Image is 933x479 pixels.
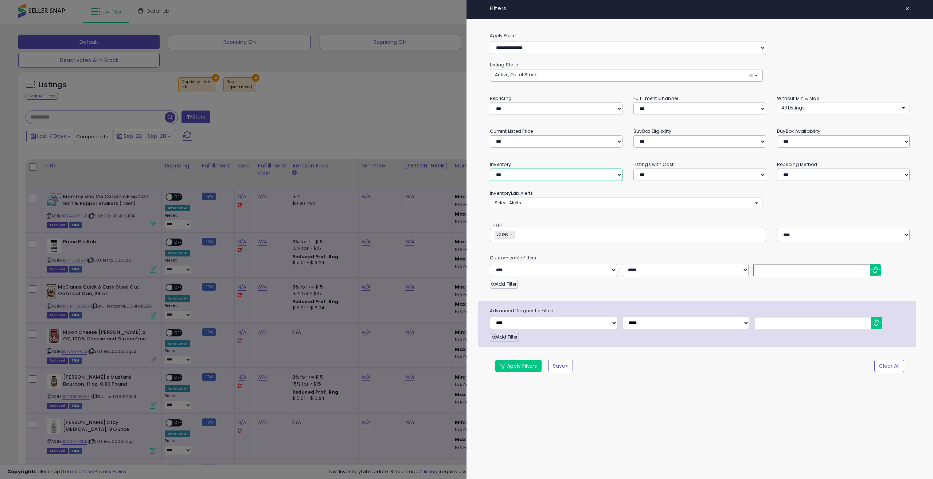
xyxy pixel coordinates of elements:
button: Active, Out of Stock × [490,69,762,81]
button: Save [548,360,573,372]
small: Fulfillment Channel [633,95,678,101]
label: Apply Preset: [484,32,915,40]
button: Select Alerts [490,197,763,208]
small: Listing State [490,62,518,68]
span: × [749,72,753,79]
span: All Listings [782,105,805,111]
small: BuyBox Availability [777,128,820,134]
small: Repricing [490,95,512,101]
a: × [510,231,514,238]
span: × [905,4,910,14]
button: Apply Filters [495,360,542,372]
button: × [902,4,913,14]
small: Tags [484,221,915,229]
small: Repricing Method [777,161,817,167]
button: Add Filter [491,333,519,341]
small: Inventory [490,161,511,167]
small: Without Min & Max [777,95,819,101]
small: InventoryLab Alerts [490,190,533,196]
button: Clear All [874,360,904,372]
small: Current Listed Price [490,128,533,134]
span: Lqset [495,231,508,237]
span: Active, Out of Stock [495,72,537,78]
button: All Listings [777,103,910,113]
small: Listings with Cost [633,161,674,167]
span: Select Alerts [495,200,521,206]
span: Advanced Diagnostic Filters [484,307,916,315]
small: BuyBox Eligibility [633,128,671,134]
h4: Filters [490,5,910,12]
button: Add Filter [490,280,518,289]
small: Customizable Filters [484,254,915,262]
